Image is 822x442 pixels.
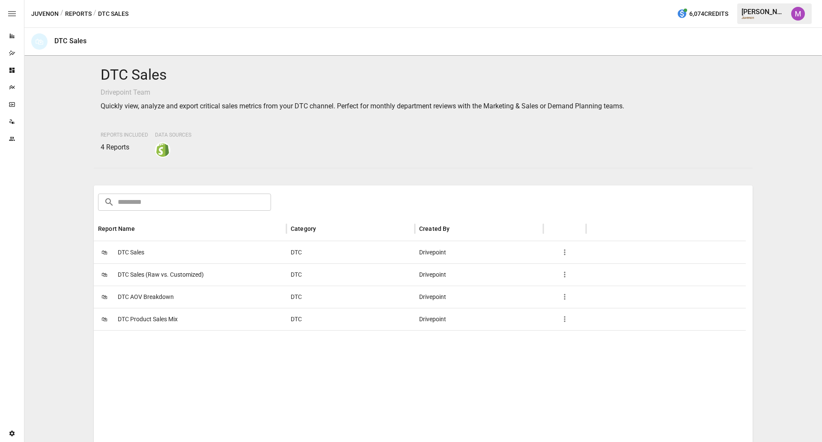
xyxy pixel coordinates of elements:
[98,290,111,303] span: 🛍
[415,241,543,263] div: Drivepoint
[689,9,728,19] span: 6,074 Credits
[415,308,543,330] div: Drivepoint
[118,242,144,263] span: DTC Sales
[98,313,111,326] span: 🛍
[286,263,415,286] div: DTC
[118,286,174,308] span: DTC AOV Breakdown
[317,223,329,235] button: Sort
[101,66,746,84] h4: DTC Sales
[415,286,543,308] div: Drivepoint
[286,241,415,263] div: DTC
[118,308,178,330] span: DTC Product Sales Mix
[791,7,805,21] img: Umer Muhammed
[415,263,543,286] div: Drivepoint
[98,246,111,259] span: 🛍
[60,9,63,19] div: /
[291,225,316,232] div: Category
[451,223,463,235] button: Sort
[673,6,732,22] button: 6,074Credits
[419,225,450,232] div: Created By
[98,225,135,232] div: Report Name
[98,268,111,281] span: 🛍
[101,101,746,111] p: Quickly view, analyze and export critical sales metrics from your DTC channel. Perfect for monthl...
[101,132,148,138] span: Reports Included
[54,37,86,45] div: DTC Sales
[155,132,191,138] span: Data Sources
[786,2,810,26] button: Umer Muhammed
[286,308,415,330] div: DTC
[31,9,59,19] button: Juvenon
[156,143,170,157] img: shopify
[101,142,148,152] p: 4 Reports
[65,9,92,19] button: Reports
[136,223,148,235] button: Sort
[742,16,786,20] div: Juvenon
[118,264,204,286] span: DTC Sales (Raw vs. Customized)
[101,87,746,98] p: Drivepoint Team
[93,9,96,19] div: /
[742,8,786,16] div: [PERSON_NAME]
[31,33,48,50] div: 🛍
[286,286,415,308] div: DTC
